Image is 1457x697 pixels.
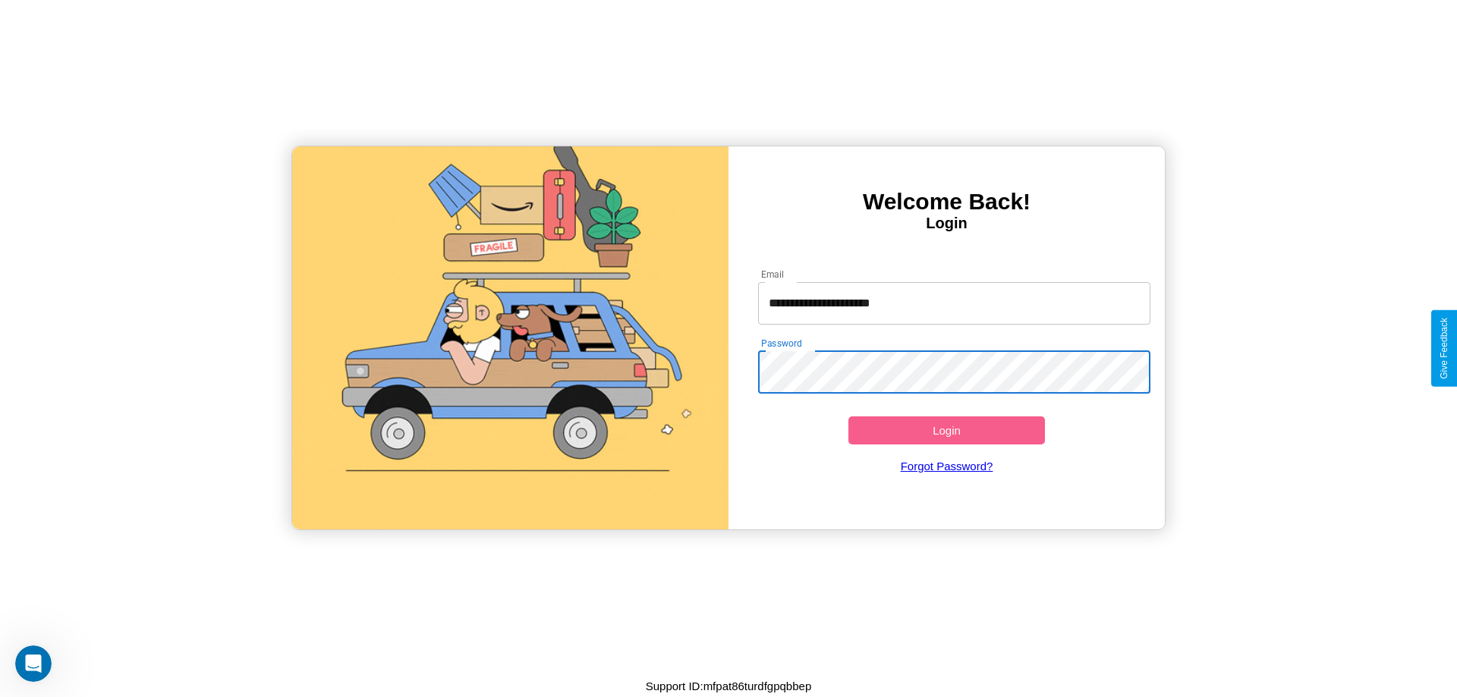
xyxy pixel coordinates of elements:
[751,444,1144,488] a: Forgot Password?
[15,645,52,682] iframe: Intercom live chat
[848,416,1045,444] button: Login
[728,215,1165,232] h4: Login
[1439,318,1449,379] div: Give Feedback
[761,268,785,281] label: Email
[646,676,812,696] p: Support ID: mfpat86turdfgpqbbep
[761,337,801,350] label: Password
[292,146,728,529] img: gif
[728,189,1165,215] h3: Welcome Back!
